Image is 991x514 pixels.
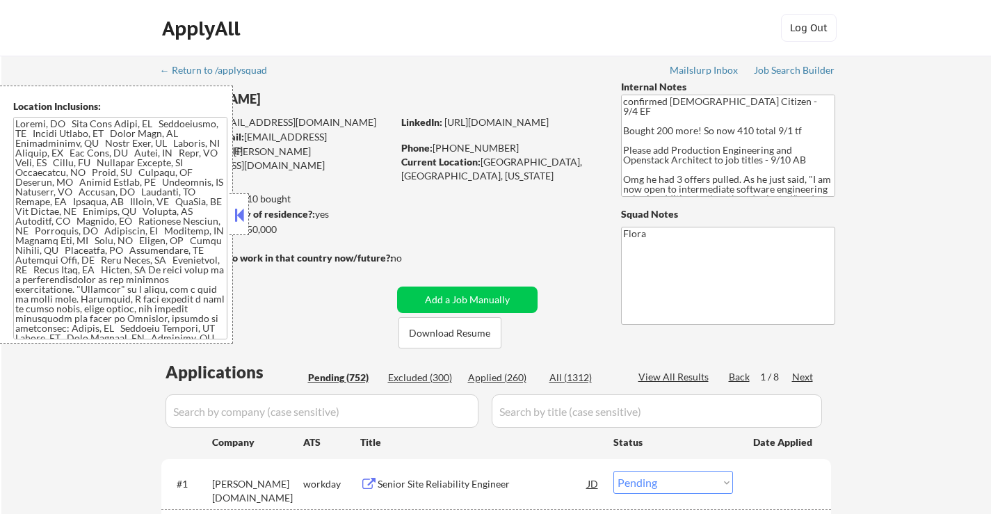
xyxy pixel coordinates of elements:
[161,252,393,264] strong: Will need Visa to work in that country now/future?:
[444,116,549,128] a: [URL][DOMAIN_NAME]
[398,317,501,348] button: Download Resume
[13,99,227,113] div: Location Inclusions:
[177,477,201,491] div: #1
[162,130,392,157] div: [EMAIL_ADDRESS][DOMAIN_NAME]
[212,435,303,449] div: Company
[621,207,835,221] div: Squad Notes
[160,65,280,79] a: ← Return to /applysquad
[391,251,430,265] div: no
[388,371,458,385] div: Excluded (300)
[586,471,600,496] div: JD
[378,477,588,491] div: Senior Site Reliability Engineer
[360,435,600,449] div: Title
[781,14,837,42] button: Log Out
[308,371,378,385] div: Pending (752)
[401,155,598,182] div: [GEOGRAPHIC_DATA], [GEOGRAPHIC_DATA], [US_STATE]
[162,115,392,129] div: [EMAIL_ADDRESS][DOMAIN_NAME]
[401,116,442,128] strong: LinkedIn:
[401,141,598,155] div: [PHONE_NUMBER]
[638,370,713,384] div: View All Results
[754,65,835,75] div: Job Search Builder
[303,435,360,449] div: ATS
[468,371,538,385] div: Applied (260)
[161,207,388,221] div: yes
[792,370,814,384] div: Next
[492,394,822,428] input: Search by title (case sensitive)
[401,142,433,154] strong: Phone:
[670,65,739,79] a: Mailslurp Inbox
[754,65,835,79] a: Job Search Builder
[397,287,538,313] button: Add a Job Manually
[549,371,619,385] div: All (1312)
[401,156,481,168] strong: Current Location:
[162,17,244,40] div: ApplyAll
[161,145,392,172] div: [PERSON_NAME][EMAIL_ADDRESS][DOMAIN_NAME]
[166,364,303,380] div: Applications
[161,90,447,108] div: [PERSON_NAME]
[160,65,280,75] div: ← Return to /applysquad
[161,192,392,206] div: 245 sent / 410 bought
[760,370,792,384] div: 1 / 8
[166,394,478,428] input: Search by company (case sensitive)
[161,223,392,236] div: $150,000
[729,370,751,384] div: Back
[621,80,835,94] div: Internal Notes
[303,477,360,491] div: workday
[212,477,303,504] div: [PERSON_NAME][DOMAIN_NAME]
[613,429,733,454] div: Status
[670,65,739,75] div: Mailslurp Inbox
[753,435,814,449] div: Date Applied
